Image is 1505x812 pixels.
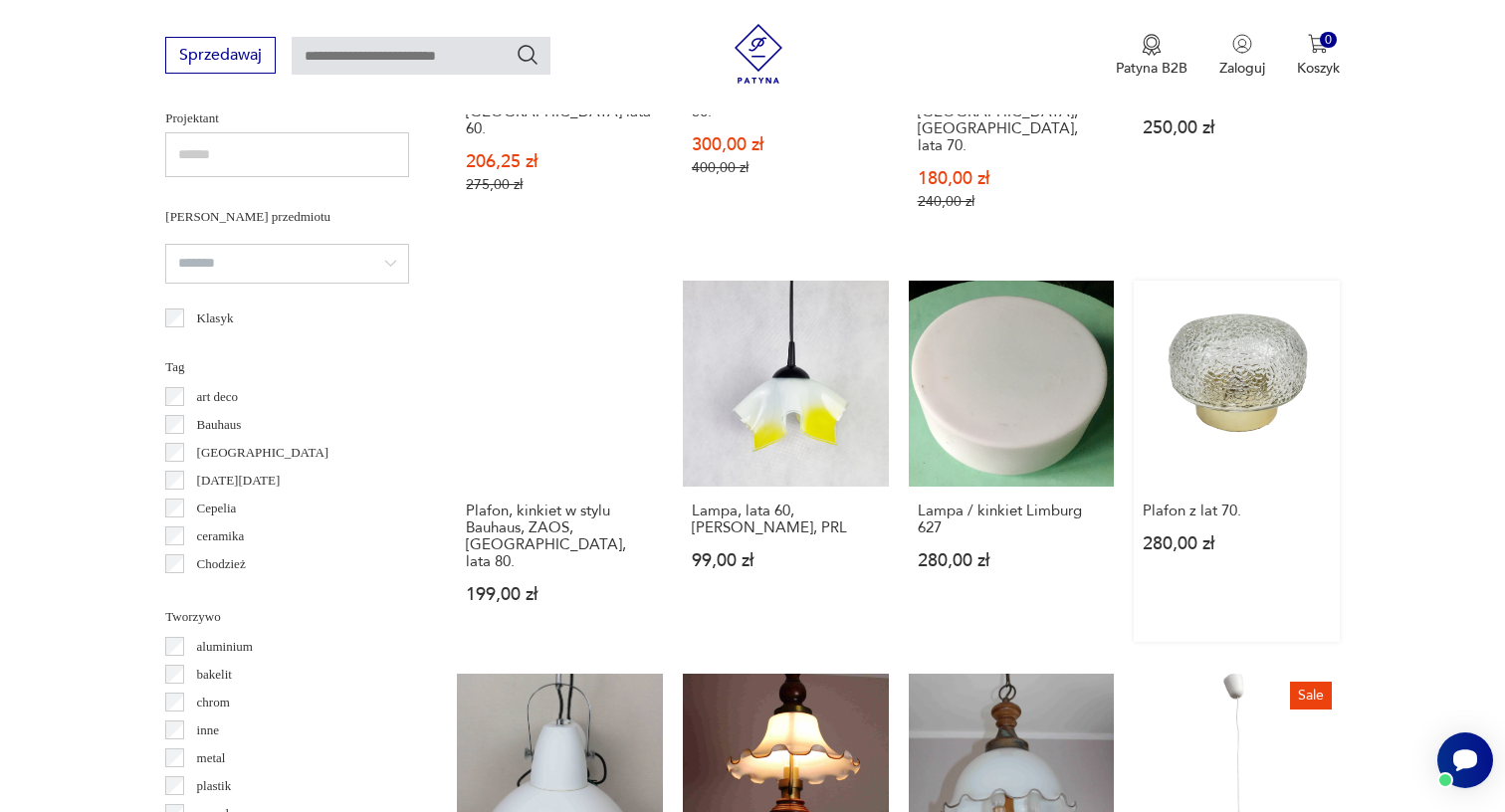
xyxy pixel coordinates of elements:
[197,719,219,741] p: inne
[197,636,253,658] p: aluminium
[165,356,409,378] p: Tag
[165,107,409,129] p: Projektant
[165,50,276,64] a: Sprzedawaj
[729,24,788,84] img: Patyna - sklep z meblami i dekoracjami vintage
[1308,34,1328,54] img: Ikona koszyka
[1297,59,1340,78] p: Koszyk
[197,442,329,464] p: [GEOGRAPHIC_DATA]
[1143,119,1331,136] p: 250,00 zł
[909,281,1115,642] a: Lampa / kinkiet Limburg 627Lampa / kinkiet Limburg 627280,00 zł
[1143,535,1331,552] p: 280,00 zł
[1143,503,1331,519] h3: Plafon z lat 70.
[692,136,880,153] p: 300,00 zł
[165,606,409,628] p: Tworzywo
[197,307,234,329] p: Klasyk
[165,206,409,228] p: [PERSON_NAME] przedmiotu
[197,664,232,686] p: bakelit
[1437,732,1493,788] iframe: Smartsupp widget button
[1297,34,1340,78] button: 0Koszyk
[197,553,246,575] p: Chodzież
[918,170,1106,187] p: 180,00 zł
[1219,59,1265,78] p: Zaloguj
[683,281,889,642] a: Lampa, lata 60, klosz kwiatowy, PRLLampa, lata 60, [PERSON_NAME], PRL99,00 zł
[165,37,276,74] button: Sprzedawaj
[457,281,663,642] a: Plafon, kinkiet w stylu Bauhaus, ZAOS, Polska, lata 80.Plafon, kinkiet w stylu Bauhaus, ZAOS, [GE...
[197,692,230,713] p: chrom
[1219,34,1265,78] button: Zaloguj
[197,775,232,797] p: plastik
[197,470,281,492] p: [DATE][DATE]
[466,503,654,570] h3: Plafon, kinkiet w stylu Bauhaus, ZAOS, [GEOGRAPHIC_DATA], lata 80.
[918,552,1106,569] p: 280,00 zł
[692,552,880,569] p: 99,00 zł
[918,193,1106,210] p: 240,00 zł
[692,503,880,536] h3: Lampa, lata 60, [PERSON_NAME], PRL
[692,70,880,120] h3: Lampa wisząca, Kamenický Šenov, Czechosłowacja, lata 50.
[197,525,245,547] p: ceramika
[466,70,654,137] h3: Lampa sufitowa z wiklinowym kloszem, [GEOGRAPHIC_DATA] lata 60.
[197,386,239,408] p: art deco
[692,159,880,176] p: 400,00 zł
[1116,34,1187,78] button: Patyna B2B
[197,414,242,436] p: Bauhaus
[466,176,654,193] p: 275,00 zł
[197,747,226,769] p: metal
[1320,32,1337,49] div: 0
[466,153,654,170] p: 206,25 zł
[197,581,245,603] p: Ćmielów
[516,43,539,67] button: Szukaj
[918,503,1106,536] h3: Lampa / kinkiet Limburg 627
[1232,34,1252,54] img: Ikonka użytkownika
[1142,34,1162,56] img: Ikona medalu
[1116,34,1187,78] a: Ikona medaluPatyna B2B
[1134,281,1340,642] a: Plafon z lat 70.Plafon z lat 70.280,00 zł
[466,586,654,603] p: 199,00 zł
[918,70,1106,154] h3: Industrialna lampa wisząca, grzewcza, [GEOGRAPHIC_DATA], [GEOGRAPHIC_DATA], lata 70.
[1116,59,1187,78] p: Patyna B2B
[197,498,237,519] p: Cepelia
